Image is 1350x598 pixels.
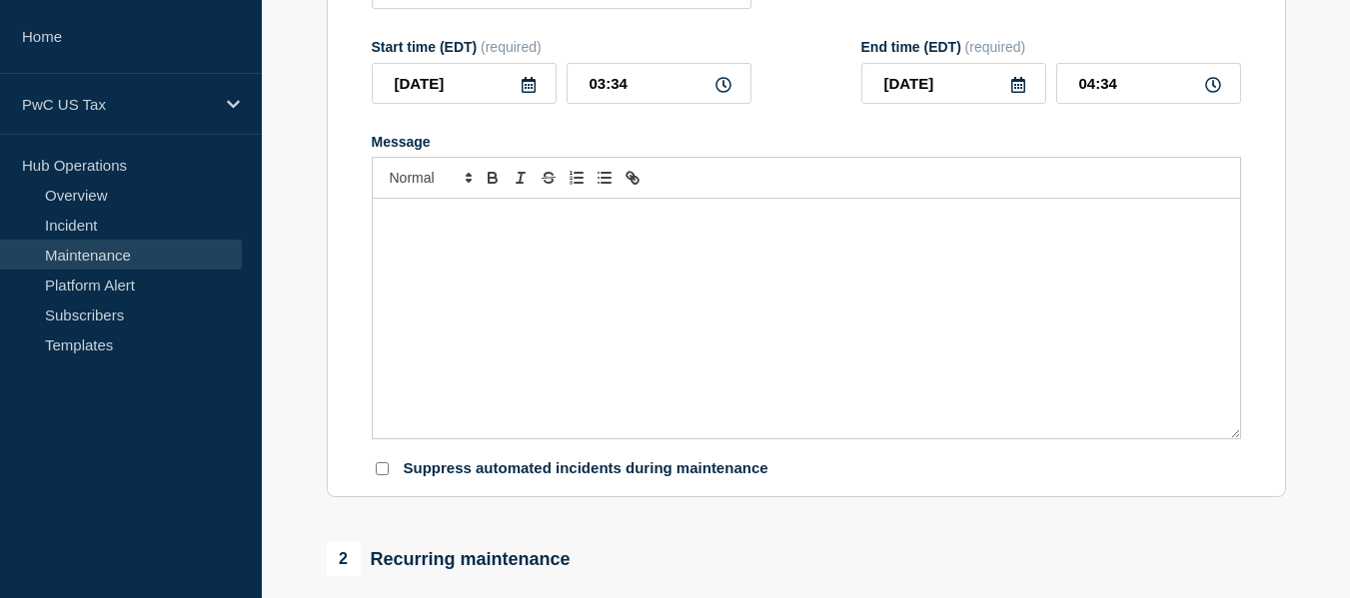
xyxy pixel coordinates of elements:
[481,39,542,55] span: (required)
[861,39,1241,55] div: End time (EDT)
[861,63,1046,104] input: YYYY-MM-DD
[404,459,768,478] p: Suppress automated incidents during maintenance
[327,542,571,576] div: Recurring maintenance
[1056,63,1241,104] input: HH:MM
[619,166,647,190] button: Toggle link
[965,39,1026,55] span: (required)
[535,166,563,190] button: Toggle strikethrough text
[479,166,507,190] button: Toggle bold text
[507,166,535,190] button: Toggle italic text
[372,63,557,104] input: YYYY-MM-DD
[373,199,1240,438] div: Message
[22,96,214,113] p: PwC US Tax
[372,134,1241,150] div: Message
[372,39,751,55] div: Start time (EDT)
[376,462,389,475] input: Suppress automated incidents during maintenance
[563,166,591,190] button: Toggle ordered list
[567,63,751,104] input: HH:MM
[381,166,479,190] span: Font size
[591,166,619,190] button: Toggle bulleted list
[327,542,361,576] span: 2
